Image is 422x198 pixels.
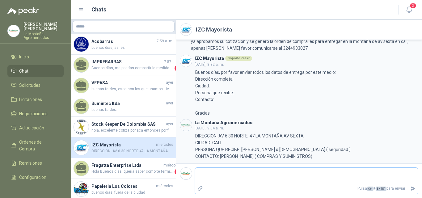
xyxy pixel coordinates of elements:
span: ayer [166,121,173,127]
span: buenos dias, asi es [91,45,173,51]
a: Chat [7,65,64,77]
span: Licitaciones [19,96,42,103]
span: 7:59 a. m. [157,38,173,44]
h4: Sumintec ltda [91,100,165,107]
a: Inicio [7,51,64,63]
p: Pulsa + para enviar [205,183,408,194]
span: miércoles [163,162,181,168]
img: Company Logo [8,25,19,37]
span: DIRECCION: AV 6 30 NORTE 47 LA MONTAÑA AV SEXTA CIUDAD: CALI PERSONA QUE RECIBE: [PERSON_NAME] o ... [91,148,173,154]
p: ya aprobamos su cotizacion y se genero la orden de compra, es para entregar en la montaña de av s... [191,38,418,52]
h4: Stock Keeper De Colombia SAS [91,121,165,128]
h3: La Montaña Agromercados [195,121,252,124]
a: VEPASAayerbuenas tardes, esos son los que usamos. tienen el mismo precio? [71,75,176,96]
a: Company LogoAcobarras7:59 a. m.buenos dias, asi es [71,34,176,55]
span: ayer [166,100,173,106]
span: Remisiones [19,160,42,166]
span: miércoles [156,183,173,189]
img: Company Logo [180,168,192,179]
button: Enviar [408,183,418,194]
a: Órdenes de Compra [7,136,64,155]
p: [PERSON_NAME] [PERSON_NAME] [23,22,64,31]
span: 1 [175,169,181,175]
a: Licitaciones [7,94,64,105]
img: Company Logo [180,55,192,67]
span: hola, excelente cotiza por aca entonces por favor. [91,128,173,133]
label: Adjuntar archivos [195,183,205,194]
a: Sumintec ltdaayerbuenas tardes. [71,96,176,117]
img: Company Logo [74,37,89,52]
span: ENTER [376,187,386,191]
span: 2 [175,65,181,71]
p: DIRECCION: AV 6 30 NORTE 47 LA MONTAÑA AV SEXTA CIUDAD: CALI PERSONA QUE RECIBE: [PERSON_NAME] o ... [195,133,351,160]
h4: Fragatta Enterprise Ltda [91,162,162,169]
span: Negociaciones [19,110,48,117]
span: Adjudicación [19,124,44,131]
a: Company LogoStock Keeper De Colombia SASayerhola, excelente cotiza por aca entonces por favor. [71,117,176,137]
h4: IZC Mayorista [91,141,155,148]
p: Buenos días, por favor enviar todos los datos de entrega por este medio: Dirección completa: Ciud... [195,69,336,116]
span: Solicitudes [19,82,40,89]
span: [DATE], 8:32 a. m. [195,62,224,67]
h4: Papeleria Los Colores [91,183,155,190]
span: Órdenes de Compra [19,139,58,152]
span: Configuración [19,174,46,181]
span: 3 [410,3,416,9]
span: buenas tardes. [91,107,173,113]
span: buenas tardes, esos son los que usamos. tienen el mismo precio? [91,86,173,92]
a: Solicitudes [7,79,64,91]
img: Company Logo [74,182,89,196]
button: 3 [403,4,415,15]
span: ayer [166,80,173,86]
a: IMPREBARRAS7:57 a. m.Buenos días, me podrías compartir la medida de la etiqueta de cartón góndola... [71,55,176,75]
h1: Chats [91,5,106,14]
img: Company Logo [74,120,89,134]
img: Company Logo [180,24,192,36]
h4: VEPASA [91,79,165,86]
a: Remisiones [7,157,64,169]
div: Soporte Peakr [225,56,252,61]
img: Company Logo [74,140,89,155]
h4: IMPREBARRAS [91,58,163,65]
span: miércoles [156,142,173,148]
span: buenos dias, fuera de la ciudad [91,190,173,196]
span: 7:57 a. m. [164,59,181,65]
a: Configuración [7,171,64,183]
p: La Montaña Agromercados [23,32,64,40]
a: Fragatta Enterprise LtdamiércolesHola Buenos días, quería saber como te termino de ir con la mues... [71,158,176,179]
span: Buenos días, me podrías compartir la medida de la etiqueta de cartón góndola que necesitan? [91,65,173,71]
a: Company LogoIZC MayoristamiércolesDIRECCION: AV 6 30 NORTE 47 LA MONTAÑA AV SEXTA CIUDAD: CALI PE... [71,137,176,158]
h3: IZC Mayorista [195,57,224,60]
span: Inicio [19,53,29,60]
span: Ctrl [367,187,373,191]
span: [DATE], 9:04 a. m. [195,126,224,130]
img: Logo peakr [7,7,39,15]
a: Adjudicación [7,122,64,134]
h4: Acobarras [91,38,155,45]
span: Chat [19,68,28,74]
img: Company Logo [180,119,192,131]
h2: IZC Mayorista [196,25,232,34]
a: Negociaciones [7,108,64,120]
span: Hola Buenos días, quería saber como te termino de ir con la muestra del sobre [91,169,173,175]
